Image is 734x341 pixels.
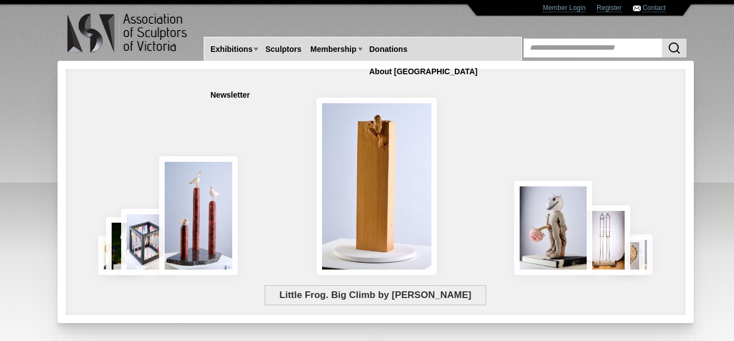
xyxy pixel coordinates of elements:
a: Newsletter [206,85,255,105]
a: Member Login [543,4,586,12]
a: Exhibitions [206,39,257,60]
img: Let There Be Light [514,181,593,275]
img: logo.png [66,11,189,55]
a: Membership [306,39,361,60]
a: About [GEOGRAPHIC_DATA] [365,61,482,82]
img: Little Frog. Big Climb [316,98,437,275]
a: Donations [365,39,412,60]
img: Rising Tides [159,156,238,275]
a: Sculptors [261,39,306,60]
a: Register [597,4,622,12]
img: Swingers [579,205,630,275]
img: Contact ASV [633,6,641,11]
img: Waiting together for the Home coming [623,234,653,275]
span: Little Frog. Big Climb by [PERSON_NAME] [265,285,486,305]
a: Contact [642,4,665,12]
img: Search [668,41,681,55]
